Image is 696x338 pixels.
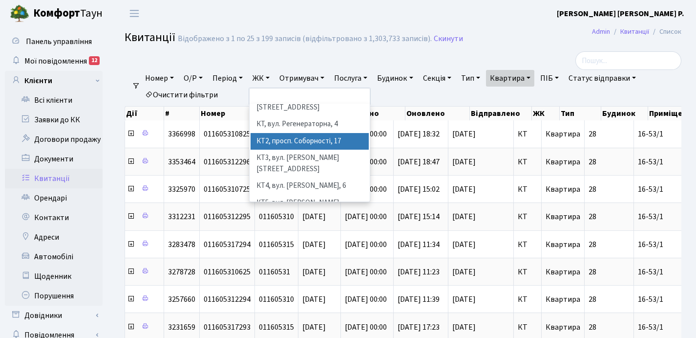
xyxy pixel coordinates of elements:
[589,129,596,139] span: 28
[168,267,195,277] span: 3278728
[419,70,455,87] a: Секція
[204,322,251,333] span: 011605317293
[204,157,251,167] span: 011605312296
[518,158,537,166] span: КТ
[209,70,247,87] a: Період
[518,213,537,221] span: КТ
[168,157,195,167] span: 3353464
[518,268,537,276] span: КТ
[518,130,537,138] span: КТ
[5,208,103,227] a: Контакти
[249,70,274,87] a: ЖК
[168,211,195,222] span: 3312231
[518,241,537,248] span: КТ
[345,322,387,333] span: [DATE] 00:00
[125,29,175,46] span: Квитанції
[452,130,509,138] span: [DATE]
[168,239,195,250] span: 3283478
[5,169,103,188] a: Квитанції
[398,322,440,333] span: [DATE] 17:23
[5,130,103,149] a: Договори продажу
[546,294,580,305] span: Квартира
[589,157,596,167] span: 28
[200,107,254,120] th: Номер
[452,241,509,248] span: [DATE]
[546,157,580,167] span: Квартира
[577,22,696,42] nav: breadcrumb
[589,211,596,222] span: 28
[398,267,440,277] span: [DATE] 11:23
[638,241,693,248] span: 16-53/1
[546,184,580,195] span: Квартира
[345,239,387,250] span: [DATE] 00:00
[259,211,294,222] span: 011605310
[259,294,294,305] span: 011605310
[575,51,681,70] input: Пошук...
[452,295,509,303] span: [DATE]
[546,322,580,333] span: Квартира
[557,8,684,19] b: [PERSON_NAME] [PERSON_NAME] Р.
[638,295,693,303] span: 16-53/1
[178,34,432,44] div: Відображено з 1 по 25 з 199 записів (відфільтровано з 1,303,733 записів).
[259,322,294,333] span: 011605315
[10,4,29,23] img: logo.png
[251,116,369,133] li: КТ, вул. Регенераторна, 4
[398,129,440,139] span: [DATE] 18:32
[5,51,103,71] a: Мої повідомлення12
[164,107,200,120] th: #
[486,70,534,87] a: Квартира
[33,5,103,22] span: Таун
[5,32,103,51] a: Панель управління
[398,211,440,222] span: [DATE] 15:14
[557,8,684,20] a: [PERSON_NAME] [PERSON_NAME] Р.
[5,149,103,169] a: Документи
[405,107,470,120] th: Оновлено
[345,211,387,222] span: [DATE] 00:00
[532,107,560,120] th: ЖК
[638,158,693,166] span: 16-53/1
[168,322,195,333] span: 3231659
[168,294,195,305] span: 3257660
[141,70,178,87] a: Номер
[26,36,92,47] span: Панель управління
[452,158,509,166] span: [DATE]
[204,267,251,277] span: 011605310625
[546,267,580,277] span: Квартира
[168,129,195,139] span: 3366998
[302,267,326,277] span: [DATE]
[5,247,103,267] a: Автомобілі
[5,227,103,247] a: Адреси
[518,323,537,331] span: КТ
[5,306,103,325] a: Довідники
[546,239,580,250] span: Квартира
[434,34,463,44] a: Скинути
[589,239,596,250] span: 28
[398,294,440,305] span: [DATE] 11:39
[592,26,610,37] a: Admin
[125,107,164,120] th: Дії
[180,70,207,87] a: О/Р
[5,286,103,306] a: Порушення
[89,56,100,65] div: 12
[259,239,294,250] span: 011605315
[536,70,563,87] a: ПІБ
[560,107,601,120] th: Тип
[589,267,596,277] span: 28
[565,70,640,87] a: Статус відправки
[518,185,537,193] span: КТ
[546,211,580,222] span: Квартира
[5,71,103,90] a: Клієнти
[470,107,532,120] th: Відправлено
[302,211,326,222] span: [DATE]
[5,267,103,286] a: Щоденник
[204,239,251,250] span: 011605317294
[452,213,509,221] span: [DATE]
[638,185,693,193] span: 16-53/1
[204,294,251,305] span: 011605312294
[546,129,580,139] span: Квартира
[649,26,681,37] li: Список
[251,133,369,150] li: КТ2, просп. Соборності, 17
[398,157,440,167] span: [DATE] 18:47
[302,322,326,333] span: [DATE]
[341,107,406,120] th: Створено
